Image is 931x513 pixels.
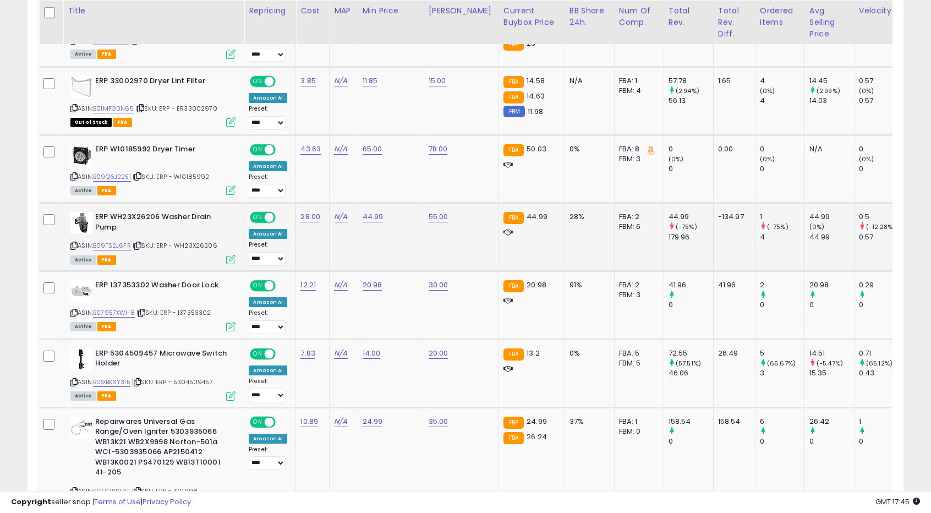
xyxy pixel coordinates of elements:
a: 20.98 [363,280,382,291]
div: 179.96 [669,232,713,242]
span: 44.99 [527,211,547,222]
span: | SKU: ERP - 5304509457 [132,378,213,386]
div: Preset: [249,378,287,402]
div: 0.00 [718,144,747,154]
span: All listings currently available for purchase on Amazon [70,186,96,195]
div: 41.96 [718,280,747,290]
b: ERP 5304509457 Microwave Switch Holder [95,348,229,372]
a: 7.83 [300,348,315,359]
a: Privacy Policy [143,496,191,507]
small: (-75%) [676,222,697,231]
span: 2025-08-14 17:45 GMT [875,496,920,507]
div: FBM: 3 [619,290,655,300]
div: Ordered Items [760,5,800,28]
div: 41.96 [669,280,713,290]
div: 0 [760,164,804,174]
div: 0 [859,144,903,154]
span: ON [251,213,265,222]
div: seller snap | | [11,497,191,507]
b: ERP 33002970 Dryer Lint Filter [95,76,229,89]
a: 65.00 [363,144,382,155]
div: N/A [569,76,606,86]
div: 0.29 [859,280,903,290]
div: Amazon AI [249,229,287,239]
a: B09Q6J2251 [93,172,131,182]
strong: Copyright [11,496,51,507]
span: OFF [274,417,292,427]
div: Amazon AI [249,297,287,307]
div: 37% [569,417,606,427]
span: ON [251,417,265,427]
div: Title [68,5,239,17]
div: Total Rev. Diff. [718,5,751,40]
small: FBA [503,348,524,361]
span: | SKU: ERP - WH23X26206 [133,241,217,250]
span: FBA [97,255,116,265]
div: 15.35 [809,368,854,378]
div: FBM: 4 [619,86,655,96]
small: (0%) [859,155,874,163]
img: 31X2rggdDaL._SL40_.jpg [70,76,92,98]
img: 419Ye6HsMnL._SL40_.jpg [70,144,92,166]
div: Min Price [363,5,419,17]
a: 43.63 [300,144,321,155]
div: 91% [569,280,606,290]
small: (-12.28%) [866,222,895,231]
span: OFF [274,77,292,86]
div: Preset: [249,309,287,334]
div: 4 [760,96,804,106]
div: Amazon AI [249,93,287,103]
a: 15.00 [429,75,446,86]
a: N/A [334,348,347,359]
div: BB Share 24h. [569,5,610,28]
div: [PERSON_NAME] [429,5,494,17]
div: 0 [859,164,903,174]
small: (57.51%) [676,359,701,368]
a: N/A [334,75,347,86]
div: 14.45 [809,76,854,86]
a: 28.00 [300,211,320,222]
div: N/A [809,144,846,154]
a: 20.00 [429,348,448,359]
div: 5 [760,348,804,358]
small: FBA [503,91,524,103]
a: B09BK6Y315 [93,378,130,387]
div: FBA: 2 [619,280,655,290]
a: 55.00 [429,211,448,222]
small: (0%) [859,86,874,95]
div: Amazon AI [249,365,287,375]
small: FBA [503,76,524,88]
a: B07957XWH8 [93,308,135,318]
a: 12.21 [300,280,316,291]
small: (0%) [669,155,684,163]
b: ERP WH23X26206 Washer Drain Pump [95,212,229,235]
div: 56.13 [669,96,713,106]
div: 0 [760,144,804,154]
span: 50.03 [527,144,546,154]
div: 26.42 [809,417,854,427]
span: FBA [113,118,132,127]
a: N/A [334,280,347,291]
small: (0%) [760,86,775,95]
a: N/A [334,211,347,222]
span: | SKU: ERP - ER33002970 [135,104,217,113]
div: Repricing [249,5,291,17]
div: 20.98 [809,280,854,290]
small: (2.99%) [817,86,840,95]
div: 44.99 [809,212,854,222]
div: 0% [569,144,606,154]
div: Preset: [249,241,287,266]
div: 4 [760,232,804,242]
div: Preset: [249,446,287,471]
span: All listings that are currently out of stock and unavailable for purchase on Amazon [70,118,112,127]
div: Current Buybox Price [503,5,560,28]
small: (-75%) [767,222,788,231]
span: 26.24 [527,432,547,442]
span: OFF [274,281,292,291]
div: Avg Selling Price [809,5,850,40]
a: 35.00 [429,416,448,427]
div: FBM: 5 [619,358,655,368]
div: 0 [809,436,854,446]
div: 14.03 [809,96,854,106]
small: (0%) [809,222,825,231]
